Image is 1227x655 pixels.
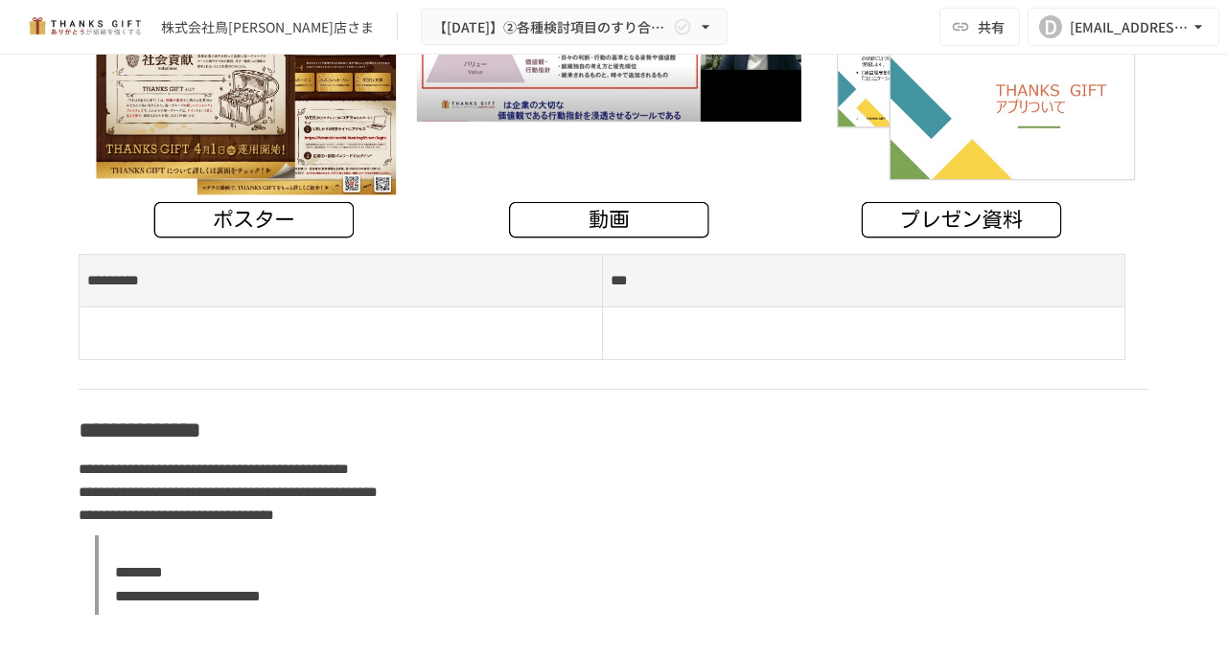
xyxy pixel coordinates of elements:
button: 【[DATE]】②各種検討項目のすり合わせ/ THANKS GIFTキックオフMTG [421,9,728,46]
div: D [1039,15,1062,38]
button: D[EMAIL_ADDRESS][DOMAIN_NAME] [1028,8,1219,46]
button: 共有 [939,8,1020,46]
img: mMP1OxWUAhQbsRWCurg7vIHe5HqDpP7qZo7fRoNLXQh [23,11,146,42]
span: 共有 [978,16,1005,37]
div: [EMAIL_ADDRESS][DOMAIN_NAME] [1070,15,1189,39]
div: 株式会社鳥[PERSON_NAME]店さま [161,17,374,37]
span: 【[DATE]】②各種検討項目のすり合わせ/ THANKS GIFTキックオフMTG [433,15,669,39]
